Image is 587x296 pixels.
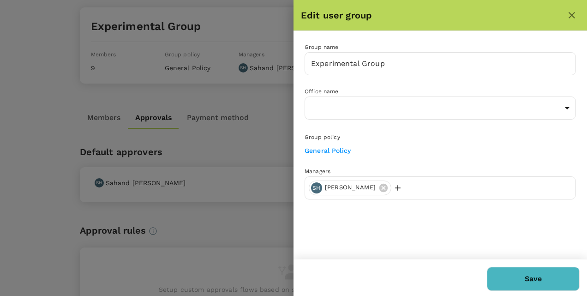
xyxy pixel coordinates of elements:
div: Edit user group [301,8,564,23]
button: close [564,7,580,23]
div: ​ [305,97,576,120]
span: [PERSON_NAME] [319,183,381,192]
a: General Policy [305,147,351,154]
span: Group name [305,44,339,50]
button: Save [487,267,580,291]
span: Managers [305,168,330,175]
div: SH[PERSON_NAME] [309,181,391,195]
span: Office name [305,88,339,95]
div: SH [311,182,322,193]
span: Group policy [305,134,340,140]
